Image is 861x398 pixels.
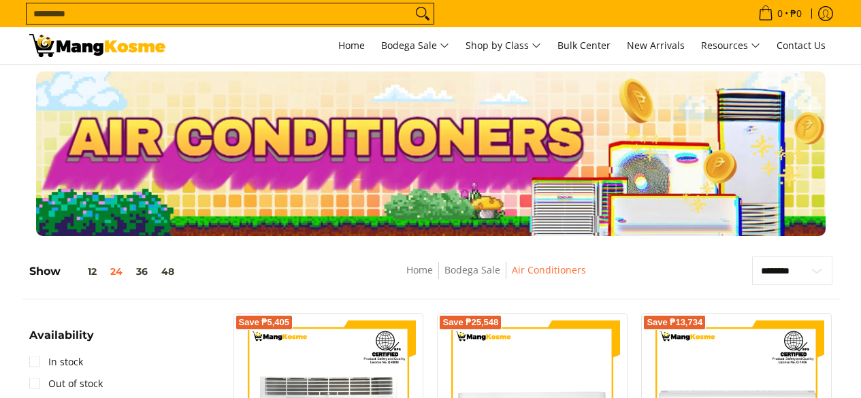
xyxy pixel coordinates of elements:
a: Home [331,27,372,64]
span: Availability [29,330,94,341]
a: Bodega Sale [374,27,456,64]
a: Air Conditioners [512,263,586,276]
button: 24 [103,266,129,277]
span: Save ₱13,734 [647,318,702,327]
span: ₱0 [788,9,804,18]
span: • [754,6,806,21]
a: Bodega Sale [444,263,500,276]
span: 0 [775,9,785,18]
a: New Arrivals [620,27,692,64]
span: Contact Us [777,39,826,52]
summary: Open [29,330,94,351]
span: Bulk Center [557,39,611,52]
button: 48 [155,266,181,277]
button: Search [412,3,434,24]
a: Resources [694,27,767,64]
a: Home [406,263,433,276]
span: Bodega Sale [381,37,449,54]
nav: Main Menu [179,27,832,64]
a: Out of stock [29,373,103,395]
span: Shop by Class [466,37,541,54]
span: Save ₱5,405 [239,318,290,327]
span: Home [338,39,365,52]
span: New Arrivals [627,39,685,52]
span: Save ₱25,548 [442,318,498,327]
a: Shop by Class [459,27,548,64]
h5: Show [29,265,181,278]
nav: Breadcrumbs [306,262,685,293]
a: Bulk Center [551,27,617,64]
button: 12 [61,266,103,277]
a: In stock [29,351,83,373]
img: Bodega Sale Aircon l Mang Kosme: Home Appliances Warehouse Sale [29,34,165,57]
span: Resources [701,37,760,54]
button: 36 [129,266,155,277]
a: Contact Us [770,27,832,64]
